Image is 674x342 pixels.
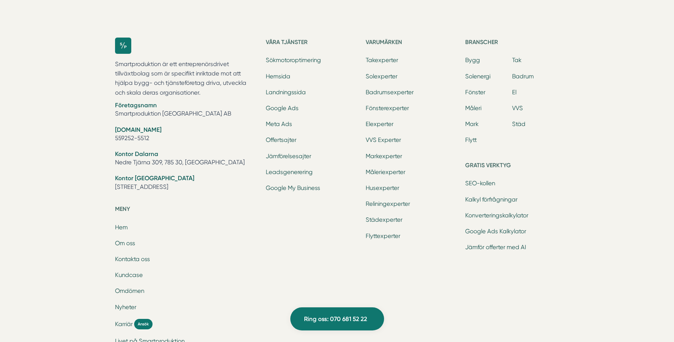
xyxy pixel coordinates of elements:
[266,57,321,64] a: Sökmotoroptimering
[115,320,133,328] span: Karriär
[266,38,360,49] h5: Våra tjänster
[512,57,521,64] a: Tak
[115,224,128,231] a: Hem
[366,216,402,223] a: Städexperter
[465,180,495,187] a: SEO-kollen
[512,89,516,96] a: El
[366,169,405,176] a: Måleriexperter
[115,174,257,192] li: [STREET_ADDRESS]
[115,126,257,144] li: 559252-5512
[115,174,194,182] strong: Kontor [GEOGRAPHIC_DATA]
[366,121,393,127] a: Elexperter
[465,57,480,64] a: Bygg
[266,185,320,191] a: Google My Business
[115,204,257,216] h5: Meny
[366,38,459,49] h5: Varumärken
[465,196,517,203] a: Kalkyl förfrågningar
[115,150,257,168] li: Nedre Tjärna 309, 785 30, [GEOGRAPHIC_DATA]
[465,212,528,219] a: Konverteringskalkylator
[115,126,162,133] strong: [DOMAIN_NAME]
[266,121,292,127] a: Meta Ads
[512,105,523,112] a: VVS
[366,73,397,80] a: Solexperter
[465,228,526,235] a: Google Ads Kalkylator
[465,121,479,127] a: Mark
[304,314,367,324] span: Ring oss: 070 681 52 22
[465,105,481,112] a: Måleri
[266,105,299,112] a: Google Ads
[465,38,559,49] h5: Branscher
[115,304,136,311] a: Nyheter
[266,169,313,176] a: Leadsgenerering
[115,150,158,157] strong: Kontor Dalarna
[266,89,306,96] a: Landningssida
[465,89,485,96] a: Fönster
[266,73,290,80] a: Hemsida
[366,89,414,96] a: Badrumsexperter
[465,73,490,80] a: Solenergi
[266,137,296,143] a: Offertsajter
[366,185,399,191] a: Husexperter
[366,57,398,64] a: Takexperter
[115,256,150,263] a: Kontakta oss
[465,137,477,143] a: Flytt
[512,73,534,80] a: Badrum
[465,244,526,251] a: Jämför offerter med AI
[115,101,257,120] li: Smartproduktion [GEOGRAPHIC_DATA] AB
[366,137,401,143] a: VVS Experter
[115,240,135,247] a: Om oss
[366,105,409,112] a: Fönsterexperter
[115,60,257,98] p: Smartproduktion är ett entreprenörsdrivet tillväxtbolag som är specifikt inriktade mot att hjälpa...
[266,153,311,160] a: Jämförelsesajter
[115,319,257,329] a: Karriär Ansök
[366,153,402,160] a: Markexperter
[115,272,143,278] a: Kundcase
[366,233,400,239] a: Flyttexperter
[465,161,559,172] h5: Gratis verktyg
[115,287,144,294] a: Omdömen
[115,101,157,109] strong: Företagsnamn
[134,319,153,329] span: Ansök
[290,307,384,330] a: Ring oss: 070 681 52 22
[366,200,410,207] a: Reliningexperter
[512,121,525,127] a: Städ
